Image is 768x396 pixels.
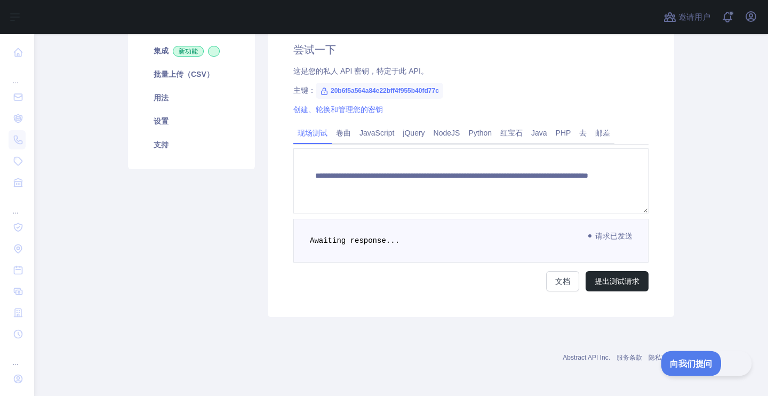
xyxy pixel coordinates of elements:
font: 设置 [154,117,169,125]
font: jQuery [403,129,425,137]
a: 服务条款 [617,354,642,361]
a: Abstract API Inc. [563,354,610,361]
font: ... [13,77,18,85]
font: 用法 [154,93,169,102]
a: 集成新功能 [141,39,242,62]
font: 请求已发送 [595,232,633,240]
font: 卷曲 [336,129,351,137]
font: 文档 [555,277,570,286]
font: 邀请用户 [678,12,710,21]
font: Java [531,129,547,137]
font: 批量上传（CSV） [154,70,214,78]
button: 邀请用户 [661,9,713,26]
font: PHP [556,129,571,137]
font: ... [13,359,18,367]
iframe: 切换客户支持 [661,351,752,376]
font: 红宝石 [500,129,523,137]
font: 这是您的私人 API 密钥，特定于此 API。 [293,67,428,75]
a: 创建、轮换和管理您的密钥 [293,105,383,114]
font: JavaScript [359,129,394,137]
font: 现场测试 [298,129,327,137]
a: 文档 [546,271,579,291]
button: 提出测试请求 [586,271,649,291]
font: 去 [579,129,587,137]
a: 用法 [141,86,242,109]
font: 集成 [154,46,169,55]
font: 提出测试请求 [595,277,639,286]
a: 设置 [141,109,242,133]
font: NodeJS [434,129,460,137]
a: 隐私政策 [649,354,674,361]
font: 邮差 [595,129,610,137]
a: 支持 [141,133,242,156]
font: 主键： [293,86,316,94]
span: Awaiting response... [310,236,399,245]
font: Python [468,129,492,137]
font: ... [13,208,18,215]
font: 20b6f5a564a84e22bff4f955b40fd77c [331,87,439,94]
a: 批量上传（CSV） [141,62,242,86]
font: 新功能 [179,47,198,55]
font: 支持 [154,140,169,149]
font: 尝试一下 [293,44,336,56]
